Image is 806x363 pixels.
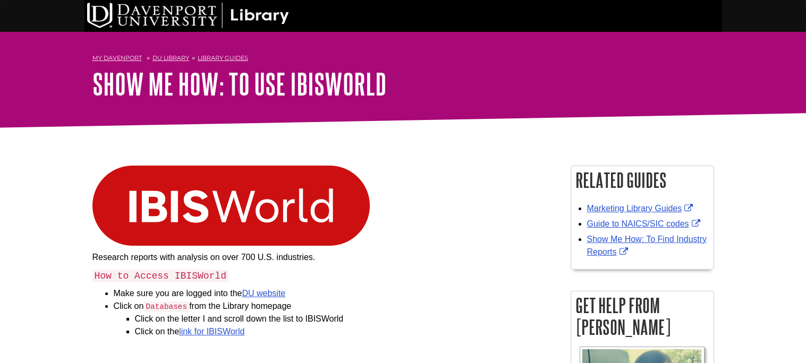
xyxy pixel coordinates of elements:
[179,327,244,336] a: link for IBISWorld
[152,54,189,62] a: DU Library
[135,313,555,325] li: Click on the letter I and scroll down the list to IBISWorld
[87,3,289,28] img: DU Library
[587,235,707,256] a: Show Me How: To Find Industry Reports
[92,51,714,68] nav: breadcrumb
[114,287,555,300] li: Make sure you are logged into the
[92,251,555,264] p: Research reports with analysis on over 700 U.S. industries.
[135,325,555,338] li: Click on the
[571,166,714,194] h2: Related Guides
[114,300,555,339] li: Click on from the Library homepage
[143,301,189,312] code: Databases
[92,67,386,100] a: Show Me How: To Use IBISWorld
[242,289,285,298] a: DU website
[571,291,714,341] h2: Get Help From [PERSON_NAME]
[198,54,248,62] a: Library Guides
[587,204,696,213] a: Marketing Library Guides
[92,166,370,246] img: ibisworld logo
[587,219,703,228] a: Guide to NAICS/SIC codes
[92,270,228,282] code: How to Access IBISWorld
[92,54,142,63] a: My Davenport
